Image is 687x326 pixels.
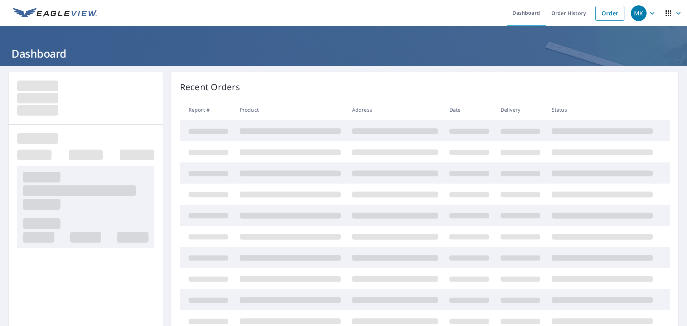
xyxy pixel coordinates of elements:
[180,99,234,120] th: Report #
[444,99,495,120] th: Date
[9,46,678,61] h1: Dashboard
[595,6,624,21] a: Order
[234,99,346,120] th: Product
[346,99,444,120] th: Address
[495,99,546,120] th: Delivery
[631,5,647,21] div: MK
[180,81,240,93] p: Recent Orders
[546,99,658,120] th: Status
[13,8,97,19] img: EV Logo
